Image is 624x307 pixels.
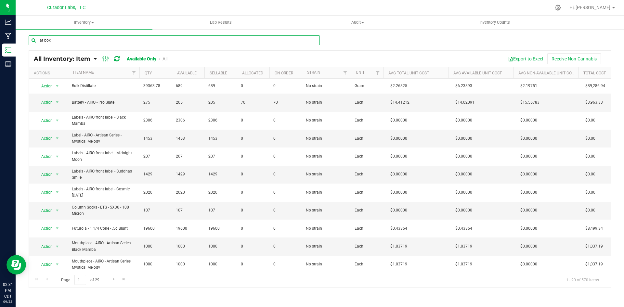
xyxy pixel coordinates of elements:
a: Total Cost [583,71,606,75]
p: 02:31 PM CDT [3,282,13,299]
span: 2020 [143,189,168,196]
span: 107 [176,207,201,213]
button: Receive Non-Cannabis [547,53,601,64]
a: Item Name [73,70,94,75]
span: 0 [241,117,266,123]
span: No strain [306,135,347,142]
span: 1429 [208,171,233,177]
span: Label - AIRO - Artisan Series - Mystical Melody [72,132,136,145]
span: Action [35,260,53,269]
a: Strain [307,70,320,75]
span: Labels - AIRO front label - Midnight Moon [72,150,136,162]
span: $0.00000 [452,152,475,161]
a: Audit [289,16,426,29]
span: 19600 [208,225,233,232]
span: 0 [241,135,266,142]
span: 0 [241,243,266,249]
inline-svg: Analytics [5,19,11,25]
span: $0.00000 [517,170,540,179]
span: $0.00000 [517,116,540,125]
span: $0.00000 [517,242,540,251]
span: Action [35,116,53,125]
span: $0.43364 [387,224,410,233]
span: 2020 [176,189,201,196]
span: 0 [273,207,298,213]
span: Action [35,224,53,233]
span: 70 [273,99,298,106]
span: No strain [306,117,347,123]
span: 205 [176,99,201,106]
input: 1 [74,275,86,285]
span: 1 - 20 of 570 items [561,275,604,285]
a: Filter [129,67,139,78]
inline-svg: Reports [5,61,11,67]
span: $8,499.34 [582,224,606,233]
a: Qty [145,71,152,75]
span: $0.00000 [517,152,540,161]
span: Inventory Counts [471,19,519,25]
span: select [53,116,61,125]
span: $0.00000 [517,206,540,215]
span: $89,286.94 [582,81,608,91]
span: 107 [208,207,233,213]
span: Each [355,261,379,267]
a: Sellable [210,71,227,75]
span: $0.00000 [387,152,410,161]
span: $6.23893 [452,81,475,91]
span: 0 [241,225,266,232]
span: No strain [306,207,347,213]
span: select [53,82,61,91]
span: $0.00 [582,152,599,161]
span: $0.00000 [387,206,410,215]
span: Action [35,188,53,197]
a: All [162,56,167,61]
span: 0 [273,153,298,160]
span: No strain [306,243,347,249]
span: select [53,206,61,215]
a: Inventory [16,16,152,29]
span: select [53,224,61,233]
span: 2306 [176,117,201,123]
span: $14.41212 [387,98,413,107]
span: 0 [273,243,298,249]
a: All Inventory: Item [34,55,94,62]
a: Available Only [127,56,156,61]
span: 19600 [176,225,201,232]
span: Audit [290,19,426,25]
span: 207 [176,153,201,160]
span: $1.03719 [452,242,475,251]
a: Avg Non-Available Unit Cost [518,71,576,75]
span: Action [35,82,53,91]
a: Go to the last page [119,275,129,284]
span: 0 [273,135,298,142]
span: 1000 [208,243,233,249]
span: 1000 [176,261,201,267]
span: select [53,152,61,161]
span: Each [355,207,379,213]
p: 09/22 [3,299,13,304]
span: 0 [241,171,266,177]
span: Lab Results [201,19,240,25]
span: 2306 [208,117,233,123]
span: No strain [306,171,347,177]
span: 1000 [143,261,168,267]
span: $1,037.19 [582,242,606,251]
span: 19600 [143,225,168,232]
span: select [53,242,61,251]
span: Each [355,99,379,106]
span: select [53,134,61,143]
span: Bulk Distillate [72,83,136,89]
span: $0.00 [582,134,599,143]
span: 2020 [208,189,233,196]
span: Inventory [16,19,152,25]
span: Battery - AIRO - Pro Slate [72,99,136,106]
span: 1000 [143,243,168,249]
iframe: Resource center [6,255,26,275]
span: Hi, [PERSON_NAME]! [569,5,612,10]
span: $3,963.33 [582,98,606,107]
input: Search Item Name, Retail Display Name, SKU, Part Number... [29,35,320,45]
span: Action [35,134,53,143]
span: 1453 [208,135,233,142]
span: $0.00000 [452,206,475,215]
span: Mouthpiece - AIRO - Artisan Series Black Mamba [72,240,136,252]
